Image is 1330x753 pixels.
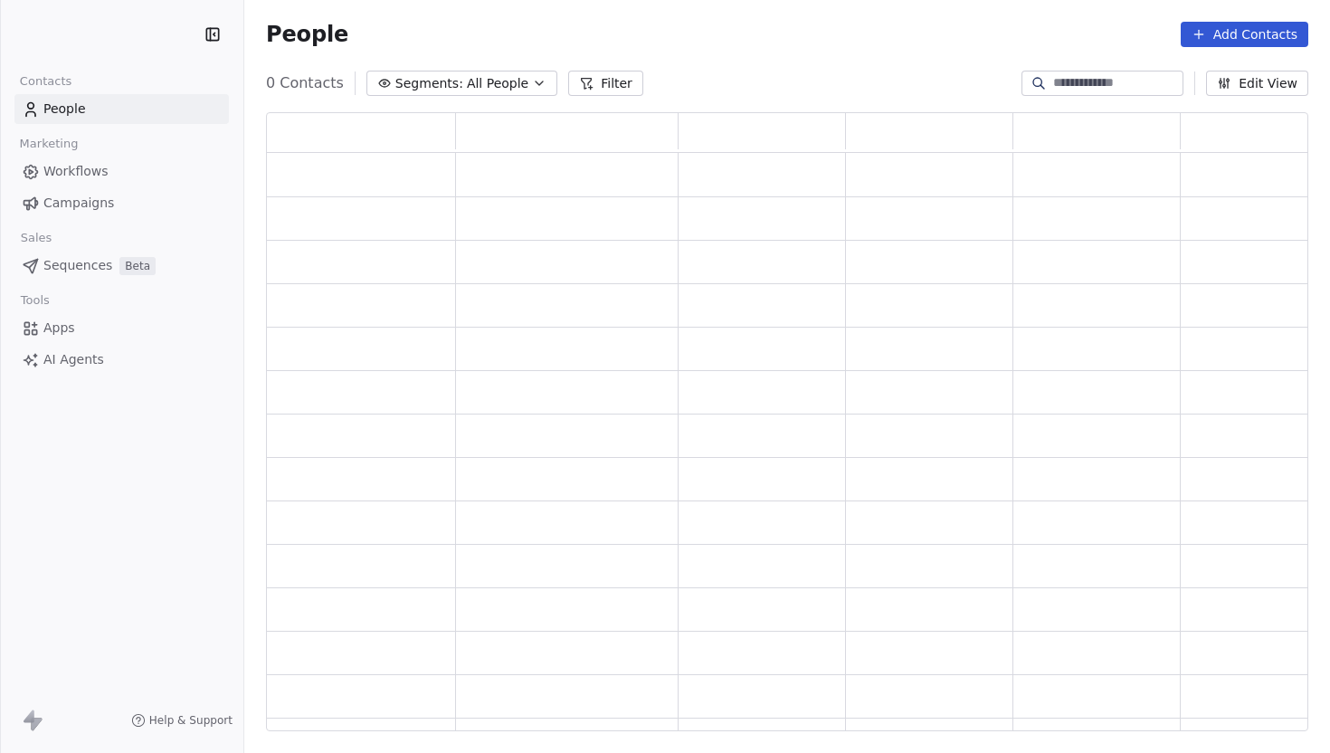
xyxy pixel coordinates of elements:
span: Beta [119,257,156,275]
a: Workflows [14,157,229,186]
span: Segments: [395,74,463,93]
span: Help & Support [149,713,233,728]
span: 0 Contacts [266,72,344,94]
a: Campaigns [14,188,229,218]
button: Add Contacts [1181,22,1308,47]
span: All People [467,74,528,93]
span: Sequences [43,256,112,275]
span: Sales [13,224,60,252]
span: Marketing [12,130,86,157]
span: Tools [13,287,57,314]
a: AI Agents [14,345,229,375]
button: Edit View [1206,71,1308,96]
span: Apps [43,319,75,338]
button: Filter [568,71,643,96]
span: People [266,21,348,48]
span: AI Agents [43,350,104,369]
span: Campaigns [43,194,114,213]
a: Apps [14,313,229,343]
a: SequencesBeta [14,251,229,281]
a: Help & Support [131,713,233,728]
span: Contacts [12,68,80,95]
span: Workflows [43,162,109,181]
a: People [14,94,229,124]
span: People [43,100,86,119]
